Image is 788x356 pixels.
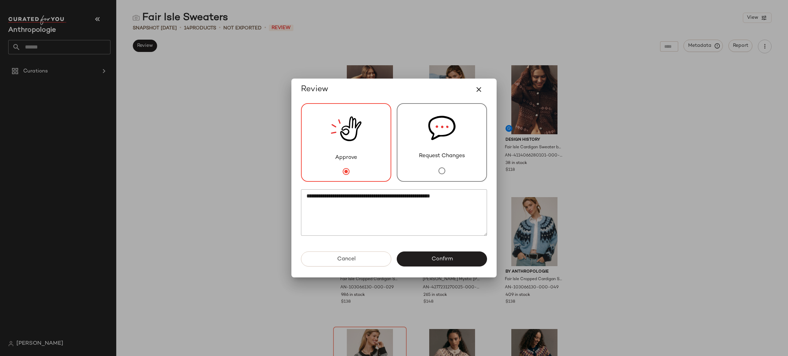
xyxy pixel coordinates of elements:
span: Confirm [431,256,452,262]
img: review_new_snapshot.RGmwQ69l.svg [331,104,362,154]
span: Cancel [337,256,355,262]
span: Review [301,84,328,95]
button: Confirm [397,251,487,266]
img: svg%3e [428,104,456,152]
button: Cancel [301,251,391,266]
span: Approve [335,154,357,162]
span: Request Changes [419,152,465,160]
